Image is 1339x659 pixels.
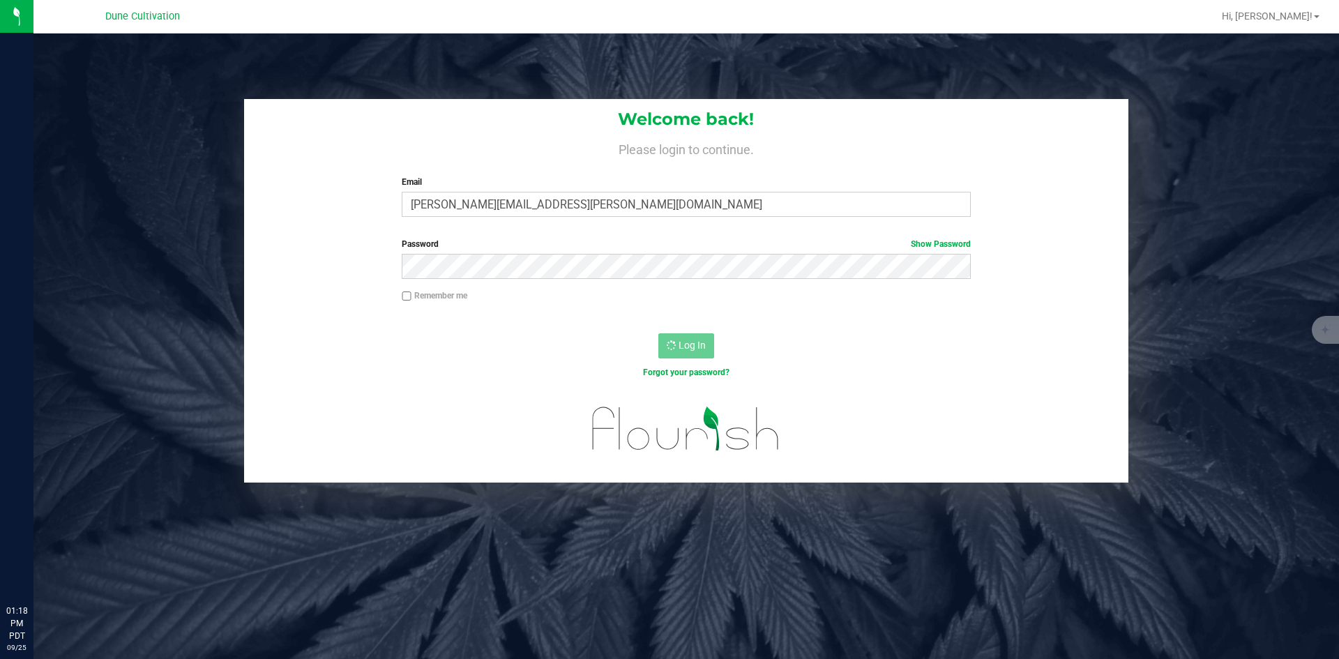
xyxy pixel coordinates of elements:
span: Hi, [PERSON_NAME]! [1222,10,1312,22]
input: Remember me [402,291,411,301]
h4: Please login to continue. [244,139,1128,156]
img: flourish_logo.svg [575,393,796,464]
p: 09/25 [6,642,27,653]
span: Log In [679,340,706,351]
a: Forgot your password? [643,368,729,377]
span: Dune Cultivation [105,10,180,22]
a: Show Password [911,239,971,249]
label: Remember me [402,289,467,302]
p: 01:18 PM PDT [6,605,27,642]
label: Email [402,176,970,188]
button: Log In [658,333,714,358]
span: Password [402,239,439,249]
h1: Welcome back! [244,110,1128,128]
